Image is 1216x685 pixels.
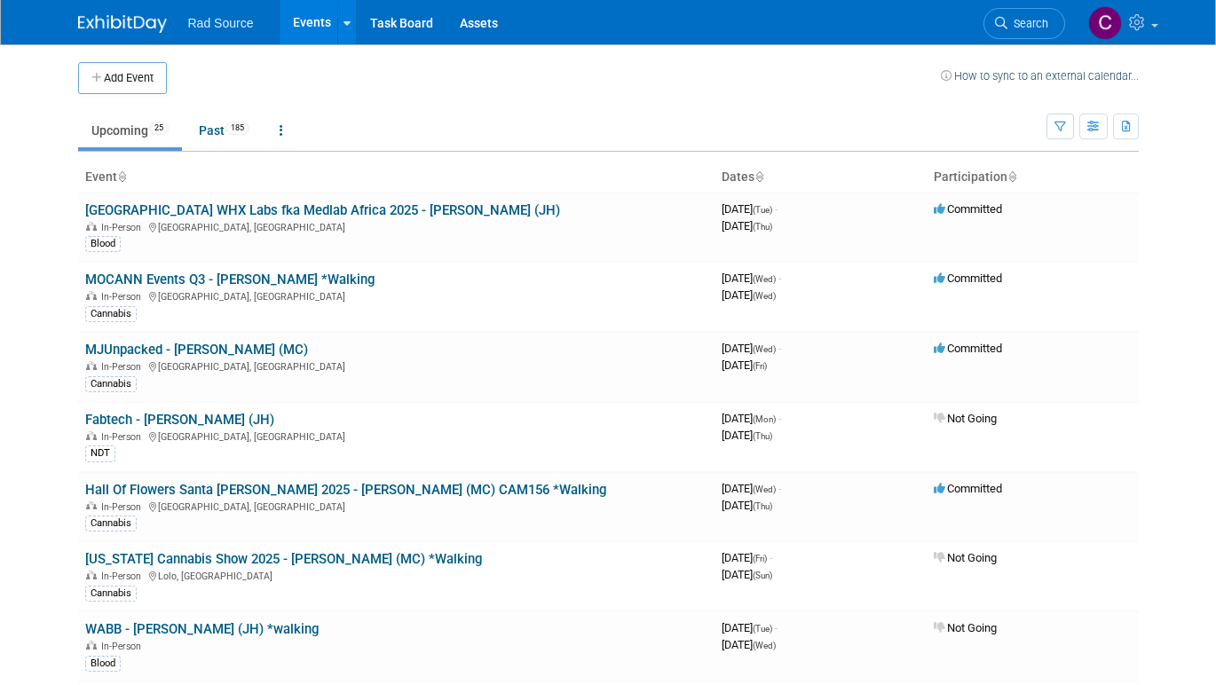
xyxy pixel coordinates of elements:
div: [GEOGRAPHIC_DATA], [GEOGRAPHIC_DATA] [85,358,707,373]
div: Cannabis [85,376,137,392]
span: In-Person [101,361,146,373]
span: In-Person [101,291,146,303]
th: Participation [927,162,1139,193]
span: [DATE] [722,638,776,651]
span: [DATE] [722,358,767,372]
span: Committed [934,272,1002,285]
button: Add Event [78,62,167,94]
div: NDT [85,445,115,461]
span: (Wed) [753,484,776,494]
span: (Fri) [753,554,767,563]
span: Committed [934,482,1002,495]
span: - [778,272,781,285]
span: Search [1007,17,1048,30]
span: [DATE] [722,482,781,495]
div: [GEOGRAPHIC_DATA], [GEOGRAPHIC_DATA] [85,499,707,513]
span: [DATE] [722,412,781,425]
span: In-Person [101,222,146,233]
a: Hall Of Flowers Santa [PERSON_NAME] 2025 - [PERSON_NAME] (MC) CAM156 *Walking [85,482,606,498]
a: MJUnpacked - [PERSON_NAME] (MC) [85,342,308,358]
span: Not Going [934,551,997,564]
span: - [770,551,772,564]
a: Past185 [186,114,263,147]
a: How to sync to an external calendar... [941,69,1139,83]
span: (Wed) [753,274,776,284]
a: [US_STATE] Cannabis Show 2025 - [PERSON_NAME] (MC) *Walking [85,551,482,567]
span: - [775,621,778,634]
span: [DATE] [722,568,772,581]
span: [DATE] [722,272,781,285]
span: (Fri) [753,361,767,371]
span: - [775,202,778,216]
span: [DATE] [722,219,772,232]
span: Committed [934,342,1002,355]
div: Blood [85,236,121,252]
span: [DATE] [722,499,772,512]
span: 25 [149,122,169,135]
img: ExhibitDay [78,15,167,33]
span: (Wed) [753,344,776,354]
span: [DATE] [722,342,781,355]
span: In-Person [101,641,146,652]
img: In-Person Event [86,641,97,650]
div: Lolo, [GEOGRAPHIC_DATA] [85,568,707,582]
span: (Tue) [753,624,772,634]
div: Cannabis [85,306,137,322]
span: Rad Source [188,16,254,30]
img: In-Person Event [86,431,97,440]
div: [GEOGRAPHIC_DATA], [GEOGRAPHIC_DATA] [85,219,707,233]
span: (Sun) [753,571,772,580]
img: Candice Cash [1088,6,1122,40]
span: Not Going [934,412,997,425]
a: MOCANN Events Q3 - [PERSON_NAME] *Walking [85,272,375,287]
a: Search [983,8,1065,39]
div: [GEOGRAPHIC_DATA], [GEOGRAPHIC_DATA] [85,429,707,443]
img: In-Person Event [86,571,97,579]
div: Blood [85,656,121,672]
span: [DATE] [722,621,778,634]
a: Sort by Participation Type [1007,169,1016,184]
div: Cannabis [85,586,137,602]
div: Cannabis [85,516,137,531]
span: 185 [225,122,249,135]
span: [DATE] [722,202,778,216]
span: Not Going [934,621,997,634]
div: [GEOGRAPHIC_DATA], [GEOGRAPHIC_DATA] [85,288,707,303]
span: (Wed) [753,641,776,650]
span: (Thu) [753,501,772,511]
a: Fabtech - [PERSON_NAME] (JH) [85,412,274,428]
span: - [778,412,781,425]
span: (Thu) [753,431,772,441]
img: In-Person Event [86,361,97,370]
span: [DATE] [722,288,776,302]
span: [DATE] [722,551,772,564]
a: Sort by Event Name [117,169,126,184]
span: (Thu) [753,222,772,232]
a: Upcoming25 [78,114,182,147]
span: (Tue) [753,205,772,215]
a: Sort by Start Date [754,169,763,184]
img: In-Person Event [86,291,97,300]
th: Dates [715,162,927,193]
span: In-Person [101,431,146,443]
span: In-Person [101,571,146,582]
span: - [778,482,781,495]
span: (Mon) [753,414,776,424]
img: In-Person Event [86,501,97,510]
a: WABB - [PERSON_NAME] (JH) *walking [85,621,319,637]
span: Committed [934,202,1002,216]
span: - [778,342,781,355]
img: In-Person Event [86,222,97,231]
th: Event [78,162,715,193]
span: [DATE] [722,429,772,442]
span: In-Person [101,501,146,513]
a: [GEOGRAPHIC_DATA] WHX Labs fka Medlab Africa 2025 - [PERSON_NAME] (JH) [85,202,560,218]
span: (Wed) [753,291,776,301]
